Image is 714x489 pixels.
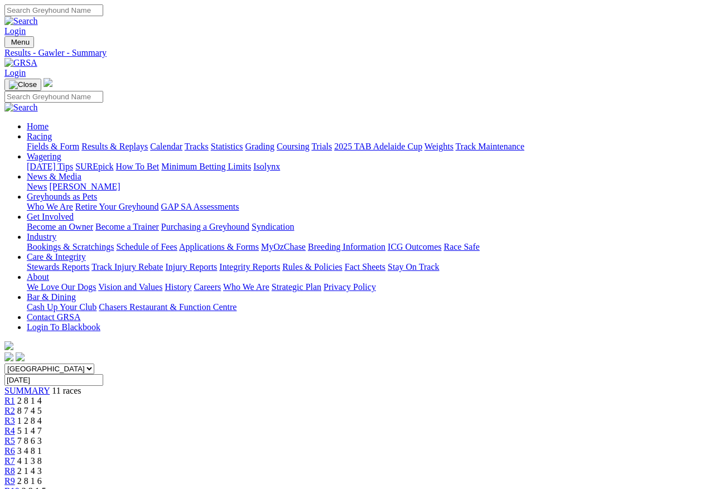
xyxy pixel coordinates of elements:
[261,242,306,251] a: MyOzChase
[4,79,41,91] button: Toggle navigation
[27,282,96,292] a: We Love Our Dogs
[324,282,376,292] a: Privacy Policy
[4,476,15,486] a: R9
[4,466,15,476] a: R8
[116,162,160,171] a: How To Bet
[443,242,479,251] a: Race Safe
[253,162,280,171] a: Isolynx
[27,282,710,292] div: About
[116,242,177,251] a: Schedule of Fees
[311,142,332,151] a: Trials
[27,262,89,272] a: Stewards Reports
[27,162,710,172] div: Wagering
[4,26,26,36] a: Login
[95,222,159,231] a: Become a Trainer
[27,212,74,221] a: Get Involved
[27,142,79,151] a: Fields & Form
[4,68,26,78] a: Login
[4,374,103,386] input: Select date
[4,58,37,68] img: GRSA
[4,416,15,425] a: R3
[27,222,93,231] a: Become an Owner
[4,341,13,350] img: logo-grsa-white.png
[4,436,15,446] a: R5
[277,142,310,151] a: Coursing
[4,352,13,361] img: facebook.svg
[17,406,42,415] span: 8 7 4 5
[17,436,42,446] span: 7 8 6 3
[219,262,280,272] a: Integrity Reports
[91,262,163,272] a: Track Injury Rebate
[27,172,81,181] a: News & Media
[4,36,34,48] button: Toggle navigation
[49,182,120,191] a: [PERSON_NAME]
[150,142,182,151] a: Calendar
[4,91,103,103] input: Search
[75,162,113,171] a: SUREpick
[161,222,249,231] a: Purchasing a Greyhound
[98,282,162,292] a: Vision and Values
[424,142,454,151] a: Weights
[388,242,441,251] a: ICG Outcomes
[165,282,191,292] a: History
[27,122,49,131] a: Home
[75,202,159,211] a: Retire Your Greyhound
[161,162,251,171] a: Minimum Betting Limits
[27,312,80,322] a: Contact GRSA
[4,48,710,58] a: Results - Gawler - Summary
[4,16,38,26] img: Search
[27,252,86,262] a: Care & Integrity
[388,262,439,272] a: Stay On Track
[4,103,38,113] img: Search
[252,222,294,231] a: Syndication
[17,456,42,466] span: 4 1 3 8
[27,242,710,252] div: Industry
[211,142,243,151] a: Statistics
[4,396,15,405] a: R1
[345,262,385,272] a: Fact Sheets
[27,202,710,212] div: Greyhounds as Pets
[27,182,47,191] a: News
[282,262,342,272] a: Rules & Policies
[17,476,42,486] span: 2 8 1 6
[179,242,259,251] a: Applications & Forms
[27,232,56,241] a: Industry
[81,142,148,151] a: Results & Replays
[27,192,97,201] a: Greyhounds as Pets
[27,242,114,251] a: Bookings & Scratchings
[17,426,42,435] span: 5 1 4 7
[4,456,15,466] a: R7
[4,4,103,16] input: Search
[27,262,710,272] div: Care & Integrity
[27,182,710,192] div: News & Media
[27,132,52,141] a: Racing
[27,152,61,161] a: Wagering
[4,406,15,415] a: R2
[27,272,49,282] a: About
[4,446,15,456] a: R6
[27,202,73,211] a: Who We Are
[308,242,385,251] a: Breeding Information
[17,396,42,405] span: 2 8 1 4
[27,142,710,152] div: Racing
[9,80,37,89] img: Close
[17,416,42,425] span: 1 2 8 4
[44,78,52,87] img: logo-grsa-white.png
[185,142,209,151] a: Tracks
[161,202,239,211] a: GAP SA Assessments
[4,386,50,395] a: SUMMARY
[456,142,524,151] a: Track Maintenance
[27,322,100,332] a: Login To Blackbook
[165,262,217,272] a: Injury Reports
[4,426,15,435] span: R4
[11,38,30,46] span: Menu
[27,292,76,302] a: Bar & Dining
